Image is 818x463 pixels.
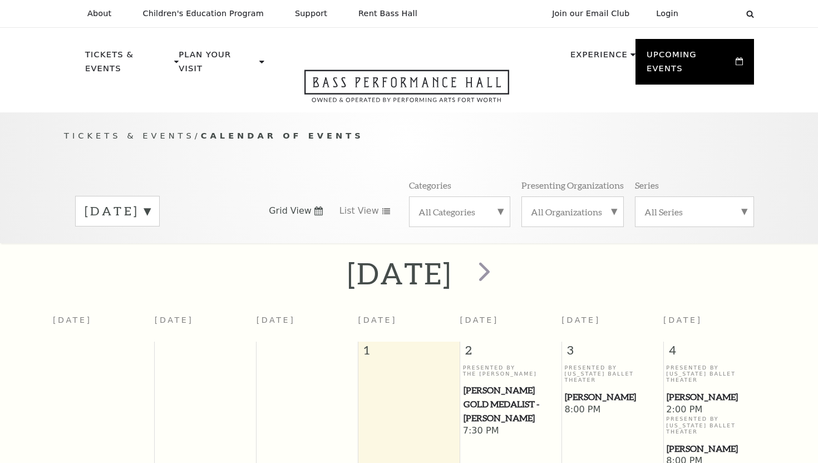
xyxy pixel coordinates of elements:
th: [DATE] [155,309,257,342]
span: Tickets & Events [64,131,195,140]
p: Experience [570,48,628,68]
p: Presented By [US_STATE] Ballet Theater [564,365,660,383]
span: 2:00 PM [666,404,762,416]
span: [PERSON_NAME] [667,390,762,404]
p: Presented By [US_STATE] Ballet Theater [666,365,762,383]
span: [DATE] [358,316,397,324]
label: All Categories [418,206,501,218]
p: Categories [409,179,451,191]
p: / [64,129,754,143]
p: Children's Education Program [142,9,264,18]
span: [DATE] [663,316,702,324]
p: Series [635,179,659,191]
label: All Organizations [531,206,614,218]
p: Rent Bass Hall [358,9,417,18]
span: 2 [460,342,561,364]
label: [DATE] [85,203,150,220]
p: Presenting Organizations [521,179,624,191]
p: Upcoming Events [647,48,733,82]
p: Plan Your Visit [179,48,257,82]
span: 4 [664,342,765,364]
span: 8:00 PM [564,404,660,416]
p: Support [295,9,327,18]
th: [DATE] [257,309,358,342]
span: 1 [358,342,460,364]
span: Calendar of Events [201,131,364,140]
span: [DATE] [460,316,499,324]
th: [DATE] [53,309,155,342]
span: [PERSON_NAME] Gold Medalist - [PERSON_NAME] [464,383,558,425]
h2: [DATE] [347,255,452,291]
span: Grid View [269,205,312,217]
label: All Series [644,206,745,218]
button: next [463,254,504,293]
select: Select: [696,8,736,19]
span: [PERSON_NAME] [667,442,762,456]
p: About [87,9,111,18]
p: Presented By [US_STATE] Ballet Theater [666,416,762,435]
p: Tickets & Events [85,48,171,82]
p: Presented By The [PERSON_NAME] [463,365,559,377]
span: 3 [562,342,663,364]
span: List View [339,205,379,217]
span: [PERSON_NAME] [565,390,659,404]
span: 7:30 PM [463,425,559,437]
span: [DATE] [561,316,600,324]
